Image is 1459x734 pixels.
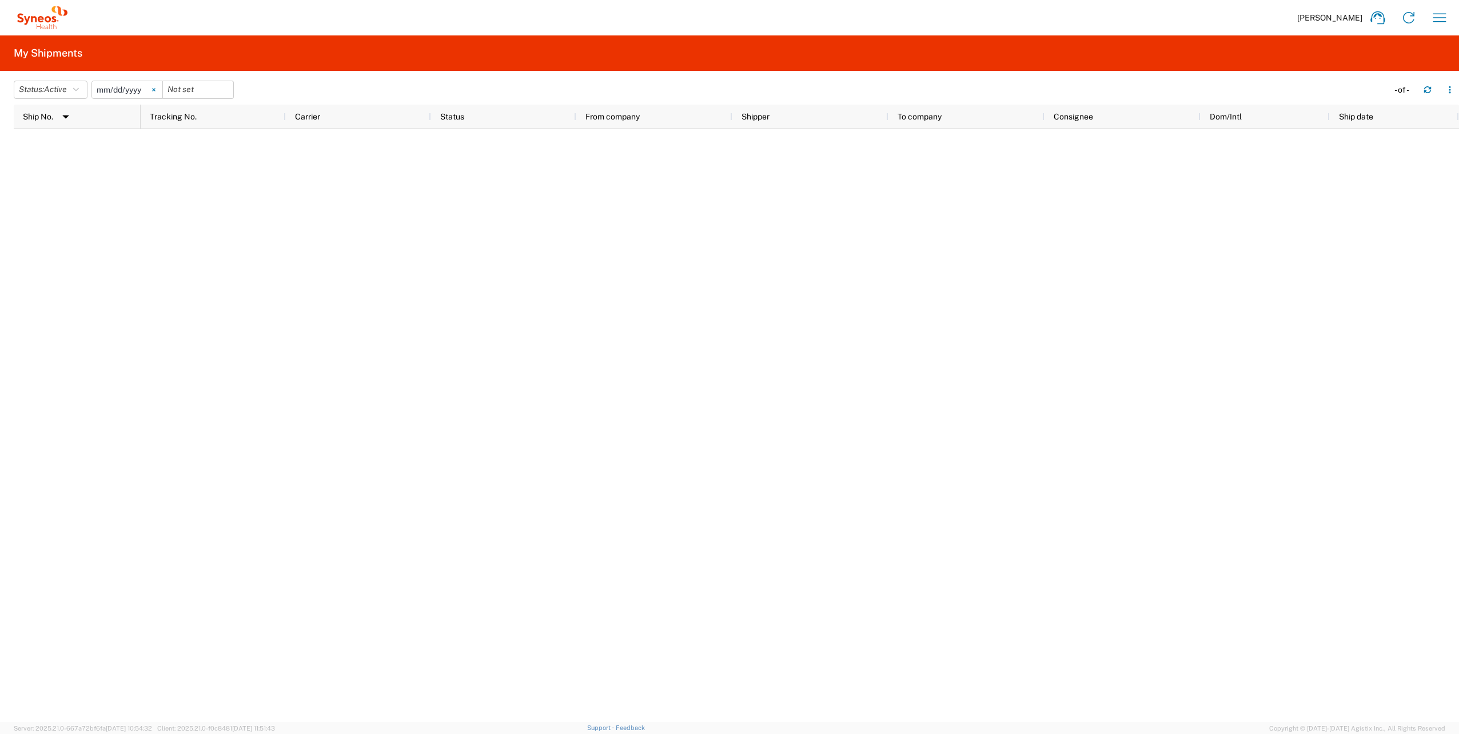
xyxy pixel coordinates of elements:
a: Feedback [616,724,645,731]
div: - of - [1394,85,1414,95]
a: Support [587,724,616,731]
button: Status:Active [14,81,87,99]
span: Active [44,85,67,94]
span: From company [585,112,640,121]
input: Not set [163,81,233,98]
span: Consignee [1054,112,1093,121]
span: Status [440,112,464,121]
img: arrow-dropdown.svg [57,107,75,126]
span: Dom/Intl [1210,112,1242,121]
span: Server: 2025.21.0-667a72bf6fa [14,725,152,732]
span: [PERSON_NAME] [1297,13,1362,23]
span: Copyright © [DATE]-[DATE] Agistix Inc., All Rights Reserved [1269,723,1445,733]
span: [DATE] 11:51:43 [232,725,275,732]
span: Client: 2025.21.0-f0c8481 [157,725,275,732]
span: Tracking No. [150,112,197,121]
span: Ship No. [23,112,53,121]
input: Not set [92,81,162,98]
span: Ship date [1339,112,1373,121]
span: [DATE] 10:54:32 [106,725,152,732]
span: Shipper [742,112,770,121]
span: Carrier [295,112,320,121]
h2: My Shipments [14,46,82,60]
span: To company [898,112,942,121]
